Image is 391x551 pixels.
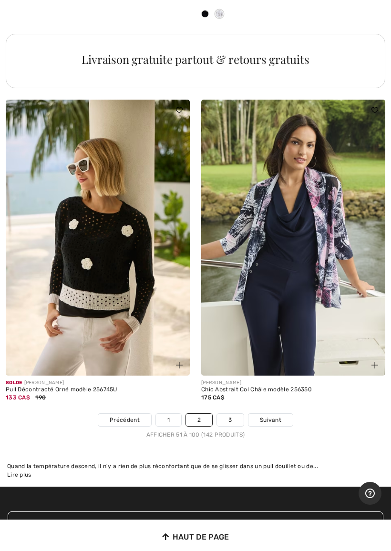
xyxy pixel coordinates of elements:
img: plus_v2.svg [176,362,183,368]
img: Pull Décontracté Orné modèle 256745U. Noir/Blanc [6,100,190,376]
span: Lire plus [7,471,31,478]
a: 3 [217,414,243,426]
a: 1 [156,414,181,426]
a: Suivant [248,414,293,426]
iframe: Ouvre un widget dans lequel vous pouvez trouver plus d’informations [359,482,381,506]
div: Pull Décontracté Orné modèle 256745U [6,387,190,393]
div: Chic Abstrait Col Châle modèle 256350 [201,387,385,393]
div: Off White [212,7,226,22]
img: heart_black_full.svg [371,107,378,113]
span: Précédent [110,416,140,424]
span: Suivant [260,416,281,424]
a: 2 [186,414,212,426]
div: [PERSON_NAME] [6,379,190,387]
span: 190 [35,394,46,401]
div: [PERSON_NAME] [201,379,385,387]
span: Solde [6,380,22,386]
div: Livraison gratuite partout & retours gratuits [44,53,347,65]
img: plus_v2.svg [371,362,378,368]
div: Quand la température descend, il n'y a rien de plus réconfortant que de se glisser dans un pull d... [7,462,384,470]
div: Black [198,7,212,22]
span: 175 CA$ [201,394,225,401]
img: heart_black_full.svg [176,107,183,113]
span: 133 CA$ [6,394,30,401]
a: Précédent [98,414,151,426]
img: Chic Abstrait Col Châle modèle 256350. Navy/pink [201,100,385,376]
